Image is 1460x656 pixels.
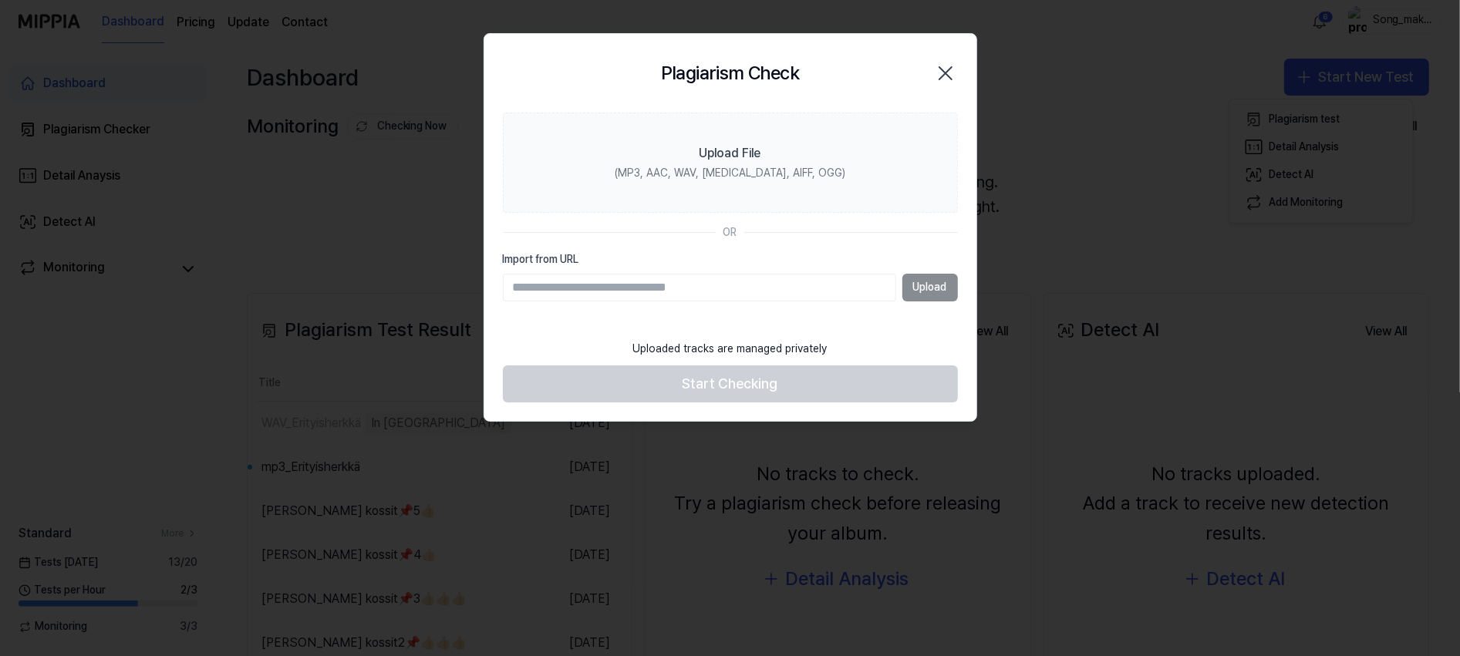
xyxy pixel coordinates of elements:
[723,225,737,241] div: OR
[624,332,837,366] div: Uploaded tracks are managed privately
[615,166,845,181] div: (MP3, AAC, WAV, [MEDICAL_DATA], AIFF, OGG)
[661,59,799,88] h2: Plagiarism Check
[503,252,958,267] label: Import from URL
[700,144,761,163] div: Upload File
